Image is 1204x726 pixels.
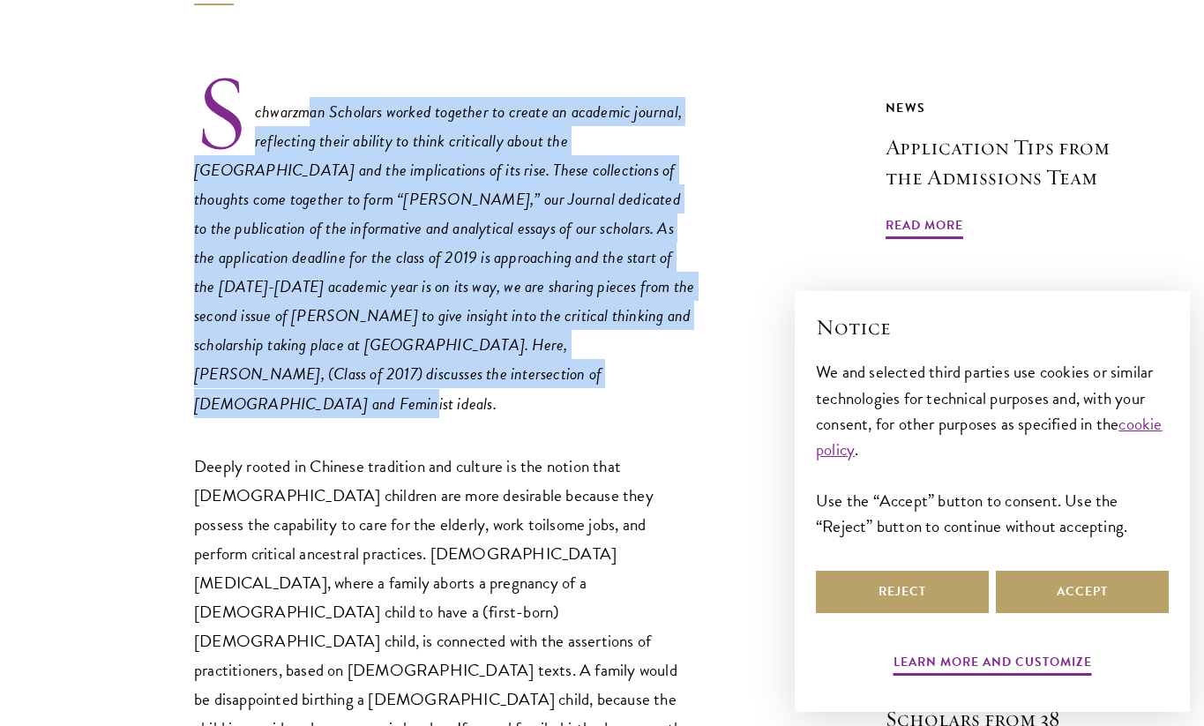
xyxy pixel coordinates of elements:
[816,571,989,613] button: Reject
[886,132,1116,192] h3: Application Tips from the Admissions Team
[194,99,694,415] em: Schwarzman Scholars worked together to create an academic journal, reflecting their ability to th...
[886,97,1116,242] a: News Application Tips from the Admissions Team Read More
[816,359,1169,538] div: We and selected third parties use cookies or similar technologies for technical purposes and, wit...
[886,97,1116,119] div: News
[816,312,1169,342] h2: Notice
[894,651,1092,678] button: Learn more and customize
[816,411,1163,462] a: cookie policy
[886,214,963,242] span: Read More
[996,571,1169,613] button: Accept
